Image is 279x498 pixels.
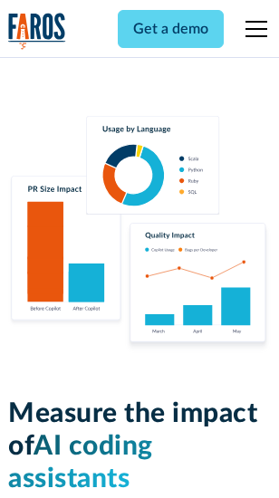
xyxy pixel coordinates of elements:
img: Charts tracking GitHub Copilot's usage and impact on velocity and quality [8,116,271,354]
h1: Measure the impact of [8,397,271,495]
a: Get a demo [118,10,224,48]
a: home [8,13,66,50]
span: AI coding assistants [8,433,153,493]
img: Logo of the analytics and reporting company Faros. [8,13,66,50]
div: menu [235,7,271,51]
